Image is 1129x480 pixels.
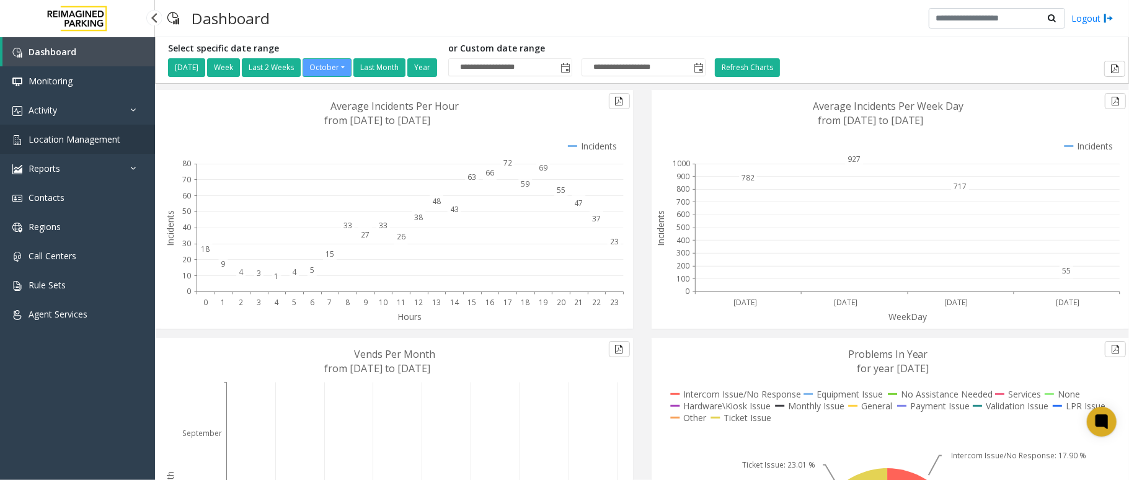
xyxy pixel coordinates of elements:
[414,297,423,308] text: 12
[397,297,405,308] text: 11
[275,271,279,282] text: 1
[29,250,76,262] span: Call Centers
[676,184,689,194] text: 800
[610,297,619,308] text: 23
[592,213,601,224] text: 37
[521,179,529,189] text: 59
[187,287,191,297] text: 0
[834,297,857,308] text: [DATE]
[168,43,439,54] h5: Select specific date range
[239,267,244,277] text: 4
[207,58,240,77] button: Week
[485,167,494,178] text: 66
[503,158,512,168] text: 72
[12,310,22,320] img: 'icon'
[574,198,583,208] text: 47
[182,206,191,216] text: 50
[221,297,226,308] text: 1
[12,223,22,233] img: 'icon'
[888,311,928,322] text: WeekDay
[676,171,689,182] text: 900
[944,297,968,308] text: [DATE]
[12,77,22,87] img: 'icon'
[676,248,689,259] text: 300
[310,297,314,308] text: 6
[12,48,22,58] img: 'icon'
[257,268,261,278] text: 3
[397,231,405,242] text: 26
[164,210,176,246] text: Incidents
[448,43,706,54] h5: or Custom date range
[557,185,565,195] text: 55
[676,235,689,246] text: 400
[954,181,967,192] text: 717
[857,362,929,375] text: for year [DATE]
[558,59,572,76] span: Toggle popup
[29,104,57,116] span: Activity
[182,222,191,233] text: 40
[676,222,689,233] text: 500
[343,220,352,231] text: 33
[182,174,191,185] text: 70
[182,270,191,281] text: 10
[182,428,222,438] text: September
[168,58,205,77] button: [DATE]
[609,341,630,357] button: Export to pdf
[450,204,459,215] text: 43
[182,238,191,249] text: 30
[182,158,191,169] text: 80
[691,59,705,76] span: Toggle popup
[467,297,476,308] text: 15
[467,172,476,182] text: 63
[951,450,1086,461] text: Intercom Issue/No Response: 17.90 %
[345,297,350,308] text: 8
[715,58,780,77] button: Refresh Charts
[539,162,547,173] text: 69
[485,297,494,308] text: 16
[328,297,332,308] text: 7
[1062,266,1071,277] text: 55
[673,158,690,169] text: 1000
[574,297,583,308] text: 21
[655,210,666,246] text: Incidents
[1104,12,1114,25] img: logout
[685,287,689,297] text: 0
[450,297,459,308] text: 14
[610,236,619,247] text: 23
[201,244,210,255] text: 18
[12,164,22,174] img: 'icon'
[676,273,689,284] text: 100
[303,58,352,77] button: October
[742,173,755,184] text: 782
[324,362,430,375] text: from [DATE] to [DATE]
[29,308,87,320] span: Agent Services
[12,193,22,203] img: 'icon'
[1104,61,1125,77] button: Export to pdf
[12,252,22,262] img: 'icon'
[182,190,191,201] text: 60
[29,192,64,203] span: Contacts
[182,254,191,265] text: 20
[521,297,529,308] text: 18
[221,259,226,269] text: 9
[331,99,459,113] text: Average Incidents Per Hour
[242,58,301,77] button: Last 2 Weeks
[353,58,405,77] button: Last Month
[29,46,76,58] span: Dashboard
[29,162,60,174] span: Reports
[398,311,422,322] text: Hours
[1105,93,1126,109] button: Export to pdf
[12,281,22,291] img: 'icon'
[676,210,689,220] text: 600
[742,460,815,470] text: Ticket Issue: 23.01 %
[1071,12,1114,25] a: Logout
[676,260,689,271] text: 200
[275,297,280,308] text: 4
[239,297,243,308] text: 2
[12,135,22,145] img: 'icon'
[29,75,73,87] span: Monitoring
[432,196,441,207] text: 48
[292,297,296,308] text: 5
[185,3,276,33] h3: Dashboard
[379,220,387,231] text: 33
